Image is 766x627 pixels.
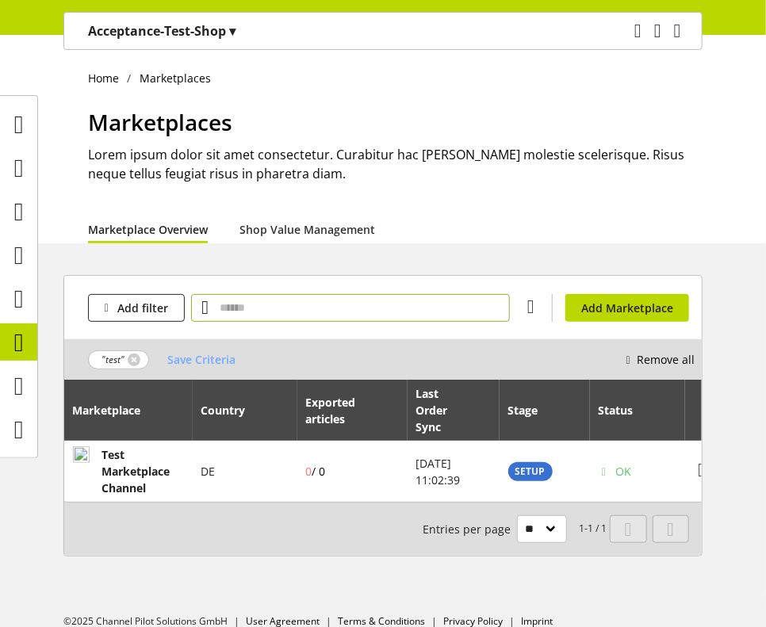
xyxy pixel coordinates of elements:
a: Marketplace Overview [88,221,208,238]
a: Shop Value Management [239,221,375,238]
span: Entries per page [423,521,517,537]
a: Home [88,70,128,86]
nobr: Remove all [637,351,695,368]
button: Add filter [88,294,185,322]
span: 0 [306,464,326,479]
span: Save Criteria [167,351,236,368]
b: Test Marketplace Channel [102,447,170,495]
span: "test" [101,353,124,367]
img: Test Marketplace Channel [73,446,90,463]
button: Add Marketplace [565,294,689,322]
button: Save Criteria [155,346,247,373]
span: Add filter [117,300,168,316]
div: Country [201,402,262,419]
div: Marketplace [73,402,157,419]
div: Status [599,402,649,419]
span: Marketplaces [88,107,232,137]
div: Last Order Sync [416,385,476,435]
h2: Lorem ipsum dolor sit amet consectetur. Curabitur hac [PERSON_NAME] molestie scelerisque. Risus n... [88,145,703,183]
div: Stage [508,402,554,419]
span: Germany [201,464,216,479]
span: SETUP [515,465,546,479]
nav: main navigation [63,12,703,50]
p: Acceptance-Test-Shop [88,21,236,40]
div: Exported articles [306,394,381,427]
span: ▾ [229,22,236,40]
span: / 0 [312,464,326,479]
span: OK [616,463,632,480]
small: 1-1 / 1 [423,515,607,543]
span: [DATE] 11:02:39 [416,456,461,487]
span: Add Marketplace [581,300,673,316]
